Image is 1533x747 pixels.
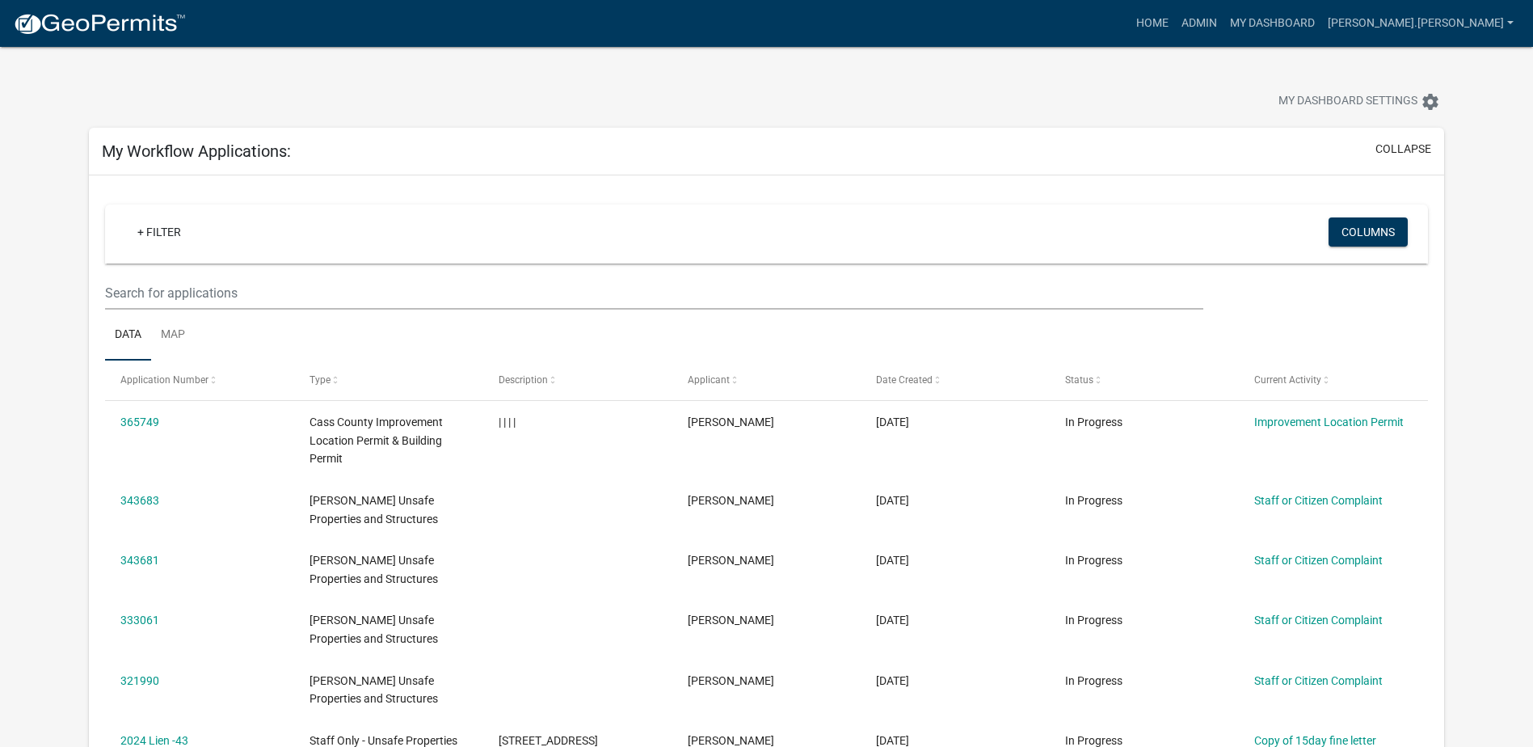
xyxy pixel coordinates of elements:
span: Description [499,374,548,386]
span: Application Number [120,374,208,386]
span: Walton Unsafe Properties and Structures [310,494,438,525]
datatable-header-cell: Current Activity [1239,361,1428,399]
a: 321990 [120,674,159,687]
a: Staff or Citizen Complaint [1254,494,1383,507]
datatable-header-cell: Date Created [861,361,1050,399]
h5: My Workflow Applications: [102,141,291,161]
i: settings [1421,92,1440,112]
span: In Progress [1065,554,1122,567]
span: Date Created [876,374,933,386]
span: 10/10/2024 [876,734,909,747]
span: Walton Unsafe Properties and Structures [310,674,438,706]
span: 11/07/2024 [876,614,909,627]
span: 12/05/2024 [876,554,909,567]
a: Staff or Citizen Complaint [1254,614,1383,627]
span: In Progress [1065,416,1122,428]
a: Staff or Citizen Complaint [1254,554,1383,567]
datatable-header-cell: Application Number [105,361,294,399]
span: Walton Unsafe Properties and Structures [310,554,438,585]
span: | | | | [499,416,516,428]
span: Cass County Improvement Location Permit & Building Permit [310,416,443,466]
span: 01/17/2025 [876,416,909,428]
a: Staff or Citizen Complaint [1254,674,1383,687]
a: 2024 Lien -43 [120,734,188,747]
a: + Filter [124,217,194,247]
button: collapse [1375,141,1431,158]
a: My Dashboard [1223,8,1321,39]
span: Walton Unsafe Properties and Structures [310,614,438,645]
span: Ralph Koppe [688,614,774,627]
datatable-header-cell: Applicant [672,361,861,399]
datatable-header-cell: Status [1050,361,1239,399]
span: Ralph Koppe [688,494,774,507]
a: 365749 [120,416,159,428]
span: In Progress [1065,734,1122,747]
a: Map [151,310,195,361]
span: Current Activity [1254,374,1321,386]
datatable-header-cell: Description [483,361,672,399]
span: Status [1065,374,1093,386]
span: Ralph Koppe [688,416,774,428]
a: 343683 [120,494,159,507]
a: 333061 [120,614,159,627]
a: Improvement Location Permit [1254,416,1404,428]
a: [PERSON_NAME].[PERSON_NAME] [1321,8,1520,39]
span: In Progress [1065,614,1122,627]
span: Applicant [688,374,730,386]
span: In Progress [1065,494,1122,507]
span: Ralph Koppe [688,554,774,567]
input: Search for applications [105,276,1203,310]
span: In Progress [1065,674,1122,687]
span: Type [310,374,331,386]
button: Columns [1329,217,1408,247]
button: My Dashboard Settingssettings [1266,86,1453,117]
span: My Dashboard Settings [1278,92,1417,112]
span: 12/05/2024 [876,494,909,507]
span: 10/10/2024 [876,674,909,687]
span: Ralph Koppe [688,674,774,687]
datatable-header-cell: Type [294,361,483,399]
span: Ralph Koppe [688,734,774,747]
a: 343681 [120,554,159,567]
a: Home [1130,8,1175,39]
a: Data [105,310,151,361]
a: Admin [1175,8,1223,39]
